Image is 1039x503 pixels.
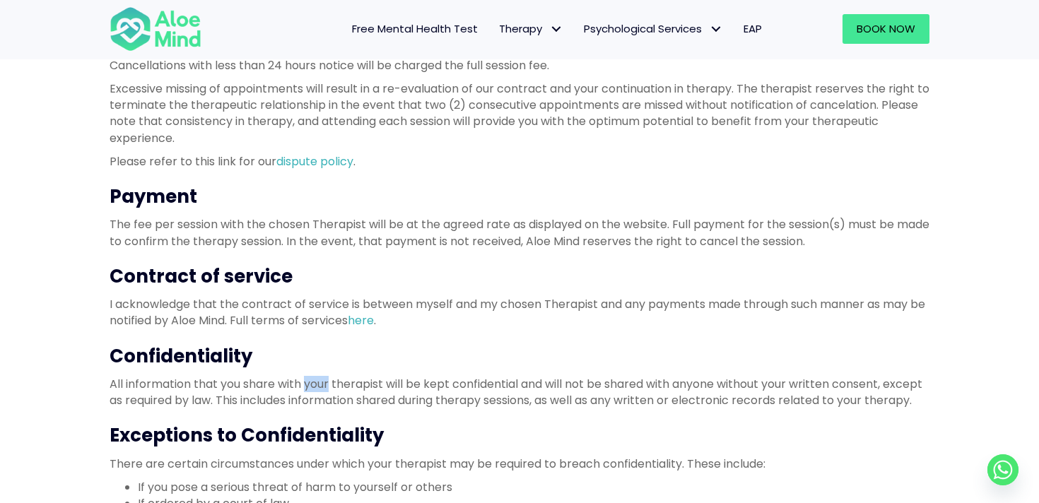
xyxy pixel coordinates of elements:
[110,81,929,146] p: Excessive missing of appointments will result in a re-evaluation of our contract and your continu...
[705,19,726,40] span: Psychological Services: submenu
[110,216,929,249] p: The fee per session with the chosen Therapist will be at the agreed rate as displayed on the webs...
[488,14,573,44] a: TherapyTherapy: submenu
[573,14,733,44] a: Psychological ServicesPsychological Services: submenu
[584,21,722,36] span: Psychological Services
[987,454,1019,485] a: Whatsapp
[276,153,353,170] a: dispute policy
[341,14,488,44] a: Free Mental Health Test
[843,14,929,44] a: Book Now
[744,21,762,36] span: EAP
[546,19,566,40] span: Therapy: submenu
[499,21,563,36] span: Therapy
[110,184,929,209] h3: Payment
[110,296,929,329] p: I acknowledge that the contract of service is between myself and my chosen Therapist and any paym...
[110,376,929,408] p: All information that you share with your therapist will be kept confidential and will not be shar...
[110,456,929,472] p: There are certain circumstances under which your therapist may be required to breach confidential...
[110,343,929,369] h3: Confidentiality
[857,21,915,36] span: Book Now
[110,6,201,52] img: Aloe mind Logo
[733,14,773,44] a: EAP
[348,312,374,329] a: here
[220,14,773,44] nav: Menu
[110,153,929,170] p: Please refer to this link for our .
[110,422,929,448] h3: Exceptions to Confidentiality
[110,264,929,289] h3: Contract of service
[138,479,929,495] li: If you pose a serious threat of harm to yourself or others
[352,21,478,36] span: Free Mental Health Test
